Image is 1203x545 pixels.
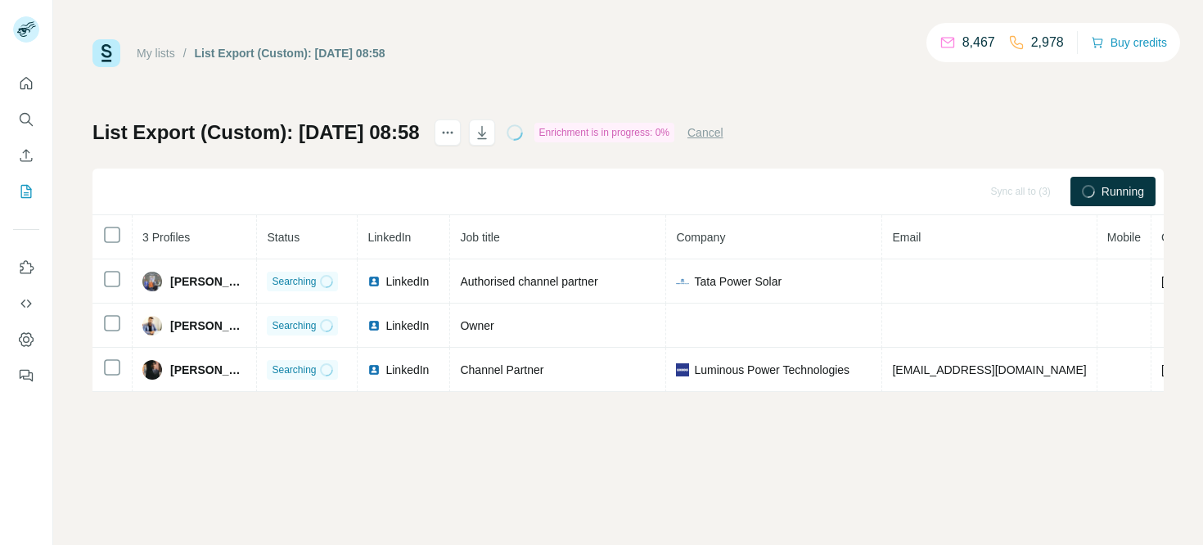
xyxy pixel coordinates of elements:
[460,231,499,244] span: Job title
[170,318,246,334] span: [PERSON_NAME]
[694,362,849,378] span: Luminous Power Technologies
[272,318,316,333] span: Searching
[1031,33,1064,52] p: 2,978
[13,177,39,206] button: My lists
[676,275,689,288] img: company-logo
[142,231,190,244] span: 3 Profiles
[137,47,175,60] a: My lists
[385,362,429,378] span: LinkedIn
[385,318,429,334] span: LinkedIn
[272,274,316,289] span: Searching
[367,275,381,288] img: LinkedIn logo
[367,231,411,244] span: LinkedIn
[676,231,725,244] span: Company
[367,319,381,332] img: LinkedIn logo
[367,363,381,376] img: LinkedIn logo
[92,39,120,67] img: Surfe Logo
[13,325,39,354] button: Dashboard
[13,289,39,318] button: Use Surfe API
[13,105,39,134] button: Search
[1091,31,1167,54] button: Buy credits
[687,124,723,141] button: Cancel
[170,273,246,290] span: [PERSON_NAME]
[267,231,300,244] span: Status
[435,119,461,146] button: actions
[13,253,39,282] button: Use Surfe on LinkedIn
[13,141,39,170] button: Enrich CSV
[92,119,420,146] h1: List Export (Custom): [DATE] 08:58
[676,363,689,376] img: company-logo
[460,363,543,376] span: Channel Partner
[534,123,674,142] div: Enrichment is in progress: 0%
[694,273,782,290] span: Tata Power Solar
[142,272,162,291] img: Avatar
[142,316,162,336] img: Avatar
[1102,183,1144,200] span: Running
[170,362,246,378] span: [PERSON_NAME]
[892,363,1086,376] span: [EMAIL_ADDRESS][DOMAIN_NAME]
[1107,231,1141,244] span: Mobile
[142,360,162,380] img: Avatar
[460,319,493,332] span: Owner
[183,45,187,61] li: /
[892,231,921,244] span: Email
[272,363,316,377] span: Searching
[385,273,429,290] span: LinkedIn
[13,69,39,98] button: Quick start
[13,361,39,390] button: Feedback
[962,33,995,52] p: 8,467
[460,275,597,288] span: Authorised channel partner
[195,45,385,61] div: List Export (Custom): [DATE] 08:58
